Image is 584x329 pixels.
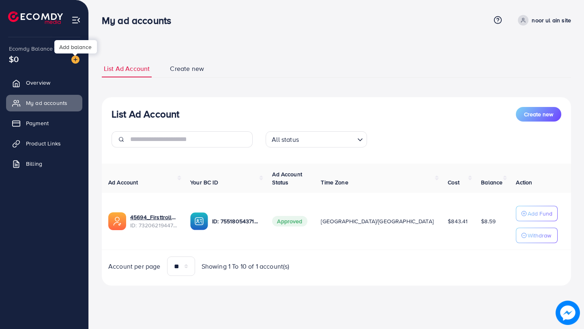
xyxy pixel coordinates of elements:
[108,178,138,186] span: Ad Account
[26,79,50,87] span: Overview
[515,15,571,26] a: noor ul ain site
[6,75,82,91] a: Overview
[6,115,82,131] a: Payment
[26,160,42,168] span: Billing
[26,139,61,147] span: Product Links
[112,108,179,120] h3: List Ad Account
[108,212,126,230] img: ic-ads-acc.e4c84228.svg
[448,178,459,186] span: Cost
[26,119,49,127] span: Payment
[104,64,150,73] span: List Ad Account
[321,178,348,186] span: Time Zone
[202,262,290,271] span: Showing 1 To 10 of 1 account(s)
[481,178,502,186] span: Balance
[102,15,178,26] h3: My ad accounts
[190,212,208,230] img: ic-ba-acc.ded83a64.svg
[516,107,561,122] button: Create new
[8,11,63,24] img: logo
[54,40,97,53] div: Add balance
[272,216,307,226] span: Approved
[9,45,53,53] span: Ecomdy Balance
[532,15,571,25] p: noor ul ain site
[516,206,558,221] button: Add Fund
[130,221,177,229] span: ID: 7320621944758534145
[9,53,19,65] span: $0
[481,217,496,225] span: $8.59
[71,56,79,64] img: image
[524,110,553,118] span: Create new
[321,217,434,225] span: [GEOGRAPHIC_DATA]/[GEOGRAPHIC_DATA]
[516,228,558,243] button: Withdraw
[272,170,302,186] span: Ad Account Status
[266,131,367,147] div: Search for option
[108,262,161,271] span: Account per page
[170,64,204,73] span: Create new
[212,216,259,226] p: ID: 7551805437130473490
[6,95,82,111] a: My ad accounts
[6,135,82,152] a: Product Links
[190,178,218,186] span: Your BC ID
[130,213,177,230] div: <span class='underline'>45694_Firsttrolly_1704465137831</span></br>7320621944758534145
[528,231,551,240] p: Withdraw
[270,134,301,145] span: All status
[556,301,580,325] img: image
[528,209,552,218] p: Add Fund
[26,99,67,107] span: My ad accounts
[6,156,82,172] a: Billing
[301,132,354,145] input: Search for option
[71,15,81,25] img: menu
[516,178,532,186] span: Action
[130,213,177,221] a: 45694_Firsttrolly_1704465137831
[448,217,468,225] span: $843.41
